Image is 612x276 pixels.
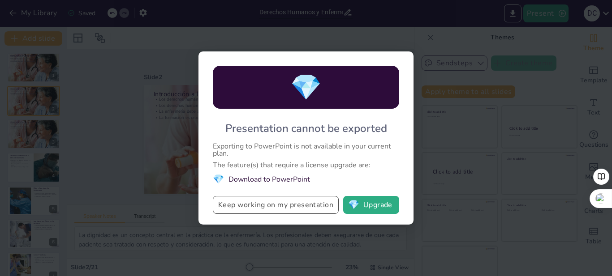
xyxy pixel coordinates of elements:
[225,121,387,136] div: Presentation cannot be exported
[213,143,399,157] div: Exporting to PowerPoint is not available in your current plan.
[213,161,399,169] div: The feature(s) that require a license upgrade are:
[213,196,339,214] button: Keep working on my presentation
[348,200,359,209] span: diamond
[213,173,224,185] span: diamond
[290,70,322,105] span: diamond
[213,173,399,185] li: Download to PowerPoint
[343,196,399,214] button: diamondUpgrade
